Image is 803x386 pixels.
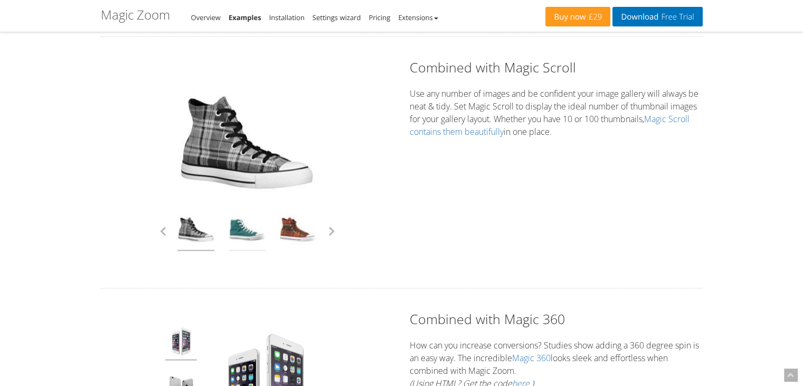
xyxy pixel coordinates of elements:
[658,13,694,21] span: Free Trial
[313,13,361,22] a: Settings wizard
[101,8,170,22] h1: Magic Zoom
[369,13,390,22] a: Pricing
[410,58,703,77] h2: Combined with Magic Scroll
[191,13,221,22] a: Overview
[410,87,703,138] p: Use any number of images and be confident your image gallery will always be neat & tidy. Set Magi...
[269,13,305,22] a: Installation
[410,113,689,137] a: Magic Scroll contains them beautifully
[229,13,261,22] a: Examples
[410,310,703,328] h2: Combined with Magic 360
[612,7,702,26] a: DownloadFree Trial
[586,13,602,21] span: £29
[398,13,438,22] a: Extensions
[545,7,610,26] a: Buy now£29
[512,352,551,364] a: Magic 360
